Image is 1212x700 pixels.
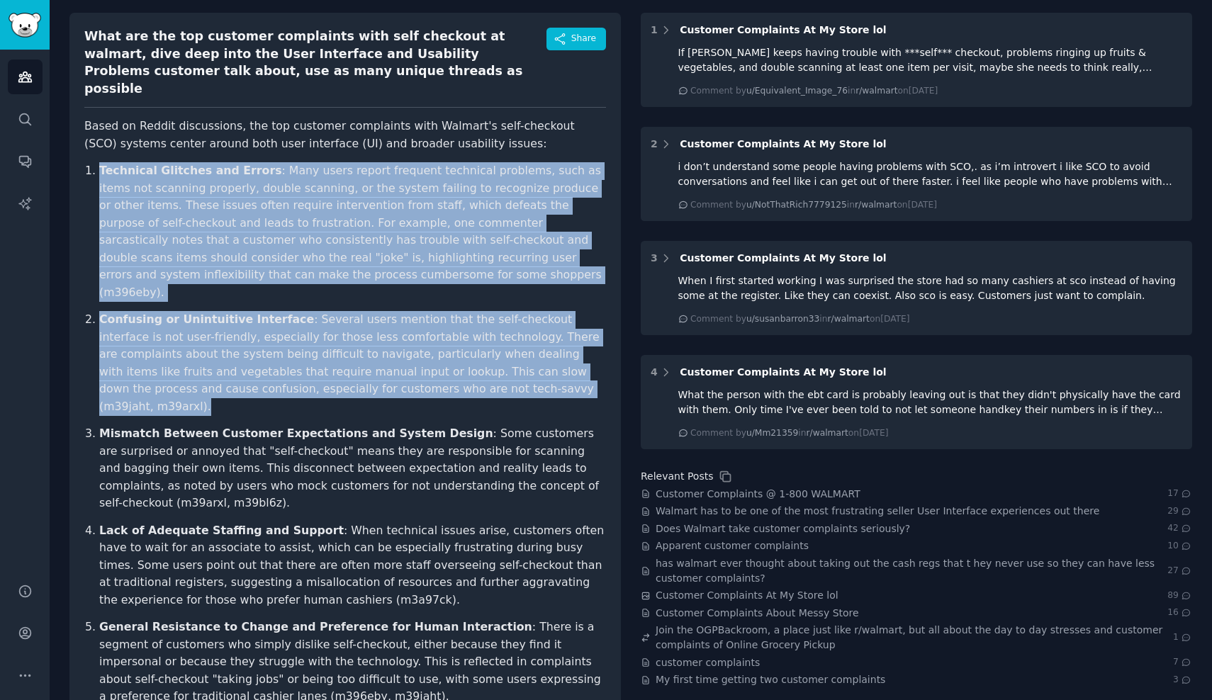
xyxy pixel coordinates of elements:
[1167,505,1192,518] span: 29
[1173,631,1192,644] span: 1
[656,556,1167,586] a: has walmart ever thought about taking out the cash regs that t hey never use so they can have les...
[855,86,897,96] span: r/walmart
[546,28,606,50] button: Share
[99,522,606,609] p: : When technical issues arise, customers often have to wait for an associate to assist, which can...
[99,312,314,326] strong: Confusing or Unintuitive Interface
[99,311,606,415] p: : Several users mention that the self-checkout interface is not user-friendly, especially for tho...
[855,200,897,210] span: r/walmart
[651,23,658,38] div: 1
[1167,565,1192,577] span: 27
[656,521,910,536] a: Does Walmart take customer complaints seriously?
[84,28,546,97] div: What are the top customer complaints with self checkout at walmart, dive deep into the User Inter...
[690,427,889,440] div: Comment by in on [DATE]
[746,200,847,210] span: u/NotThatRich7779125
[571,33,596,45] span: Share
[656,606,859,621] a: Customer Complaints About Messy Store
[690,313,910,326] div: Comment by in on [DATE]
[656,672,885,687] a: My first time getting two customer complaints
[806,428,848,438] span: r/walmart
[680,24,886,35] span: Customer Complaints At My Store lol
[656,623,1173,653] a: Join the OGPBackroom, a place just like r/walmart, but all about the day to day stresses and cust...
[1173,674,1192,687] span: 3
[690,85,938,98] div: Comment by in on [DATE]
[746,428,798,438] span: u/Mm21359
[99,425,606,512] p: : Some customers are surprised or annoyed that "self-checkout" means they are responsible for sca...
[656,504,1099,519] a: Walmart has to be one of the most frustrating seller User Interface experiences out there
[678,45,1183,75] div: If [PERSON_NAME] keeps having trouble with ***self*** checkout, problems ringing up fruits & vege...
[99,427,493,440] strong: Mismatch Between Customer Expectations and System Design
[1167,540,1192,553] span: 10
[680,366,886,378] span: Customer Complaints At My Store lol
[678,159,1183,189] div: i don’t understand some people having problems with SCO,. as i’m introvert i like SCO to avoid co...
[99,524,344,537] strong: Lack of Adequate Staffing and Support
[84,118,606,152] p: Based on Reddit discussions, the top customer complaints with Walmart's self-checkout (SCO) syste...
[9,13,41,38] img: GummySearch logo
[1167,522,1192,535] span: 42
[656,538,809,553] a: Apparent customer complaints
[651,365,658,380] div: 4
[99,164,282,177] strong: Technical Glitches and Errors
[690,199,937,212] div: Comment by in on [DATE]
[99,620,532,633] strong: General Resistance to Change and Preference for Human Interaction
[680,252,886,264] span: Customer Complaints At My Store lol
[746,86,848,96] span: u/Equivalent_Image_76
[1167,487,1192,500] span: 17
[678,273,1183,303] div: When I first started working I was surprised the store had so many cashiers at sco instead of hav...
[680,138,886,149] span: Customer Complaints At My Store lol
[1167,606,1192,619] span: 16
[651,251,658,266] div: 3
[746,314,819,324] span: u/susanbarron33
[678,388,1183,417] div: What the person with the ebt card is probably leaving out is that they didn't physically have the...
[828,314,870,324] span: r/walmart
[641,469,713,484] div: Relevant Posts
[1167,589,1192,602] span: 89
[99,162,606,301] p: : Many users report frequent technical problems, such as items not scanning properly, double scan...
[656,588,838,603] a: Customer Complaints At My Store lol
[651,137,658,152] div: 2
[656,655,760,670] a: customer complaints
[656,487,860,502] a: Customer Complaints @ 1-800 WALMART
[1173,656,1192,669] span: 7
